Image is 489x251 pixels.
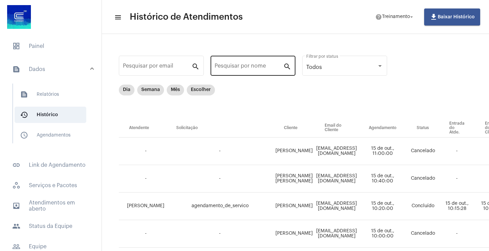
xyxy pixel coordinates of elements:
[7,218,95,234] span: Status da Equipe
[439,193,475,220] td: 15 de out., 10:15:28
[359,193,406,220] td: 15 de out., 10:20:00
[192,203,249,208] span: agendamento_de_servico
[12,161,20,169] mat-icon: sidenav icon
[192,62,200,70] mat-icon: search
[12,181,20,190] span: sidenav icon
[12,202,20,210] mat-icon: sidenav icon
[274,220,314,248] td: [PERSON_NAME]
[166,119,274,138] th: Solicitação
[119,220,166,248] td: -
[430,15,475,19] span: Baixar Histórico
[12,65,20,73] mat-icon: sidenav icon
[439,220,475,248] td: -
[187,85,215,95] mat-chip: Escolher
[314,220,359,248] td: [EMAIL_ADDRESS][DOMAIN_NAME]
[20,90,28,98] mat-icon: sidenav icon
[424,8,480,25] button: Baixar Histórico
[7,38,95,54] span: Painel
[20,131,28,139] mat-icon: sidenav icon
[375,14,382,20] mat-icon: help
[274,193,314,220] td: [PERSON_NAME]
[306,65,322,70] span: Todos
[219,231,221,236] span: -
[119,138,166,165] td: -
[15,107,86,123] span: Histórico
[20,111,28,119] mat-icon: sidenav icon
[4,58,102,80] mat-expansion-panel-header: sidenav iconDados
[12,65,91,73] mat-panel-title: Dados
[359,138,406,165] td: 15 de out., 11:00:00
[219,176,221,181] span: -
[439,119,475,138] th: Entrada do Atde.
[15,86,86,103] span: Relatórios
[274,165,314,193] td: [PERSON_NAME] [PERSON_NAME]
[439,138,475,165] td: -
[219,148,221,153] span: -
[114,13,121,21] mat-icon: sidenav icon
[359,165,406,193] td: 15 de out., 10:40:00
[167,85,184,95] mat-chip: Mês
[406,193,439,220] td: Concluído
[7,198,95,214] span: Atendimentos em aberto
[130,12,243,22] span: Histórico de Atendimentos
[409,14,415,20] mat-icon: arrow_drop_down
[439,165,475,193] td: -
[137,85,164,95] mat-chip: Semana
[7,157,95,173] span: Link de Agendamento
[314,165,359,193] td: [EMAIL_ADDRESS][DOMAIN_NAME]
[314,138,359,165] td: [EMAIL_ADDRESS][DOMAIN_NAME]
[314,193,359,220] td: [EMAIL_ADDRESS][DOMAIN_NAME]
[274,119,314,138] th: Cliente
[406,165,439,193] td: Cancelado
[283,62,291,70] mat-icon: search
[359,119,406,138] th: Agendamento
[12,42,20,50] span: sidenav icon
[406,220,439,248] td: Cancelado
[215,64,283,70] input: Pesquisar por nome
[359,220,406,248] td: 15 de out., 10:00:00
[314,119,359,138] th: Email do Cliente
[7,177,95,194] span: Serviços e Pacotes
[406,119,439,138] th: Status
[119,119,166,138] th: Atendente
[430,13,438,21] mat-icon: file_download
[119,165,166,193] td: -
[15,127,86,143] span: Agendamentos
[12,222,20,230] mat-icon: sidenav icon
[119,193,166,220] td: [PERSON_NAME]
[4,80,102,153] div: sidenav iconDados
[5,3,33,31] img: d4669ae0-8c07-2337-4f67-34b0df7f5ae4.jpeg
[382,15,410,19] span: Treinamento
[123,64,192,70] input: Pesquisar por email
[406,138,439,165] td: Cancelado
[119,85,134,95] mat-chip: Dia
[12,243,20,251] mat-icon: sidenav icon
[274,138,314,165] td: [PERSON_NAME]
[371,10,419,24] button: Treinamento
